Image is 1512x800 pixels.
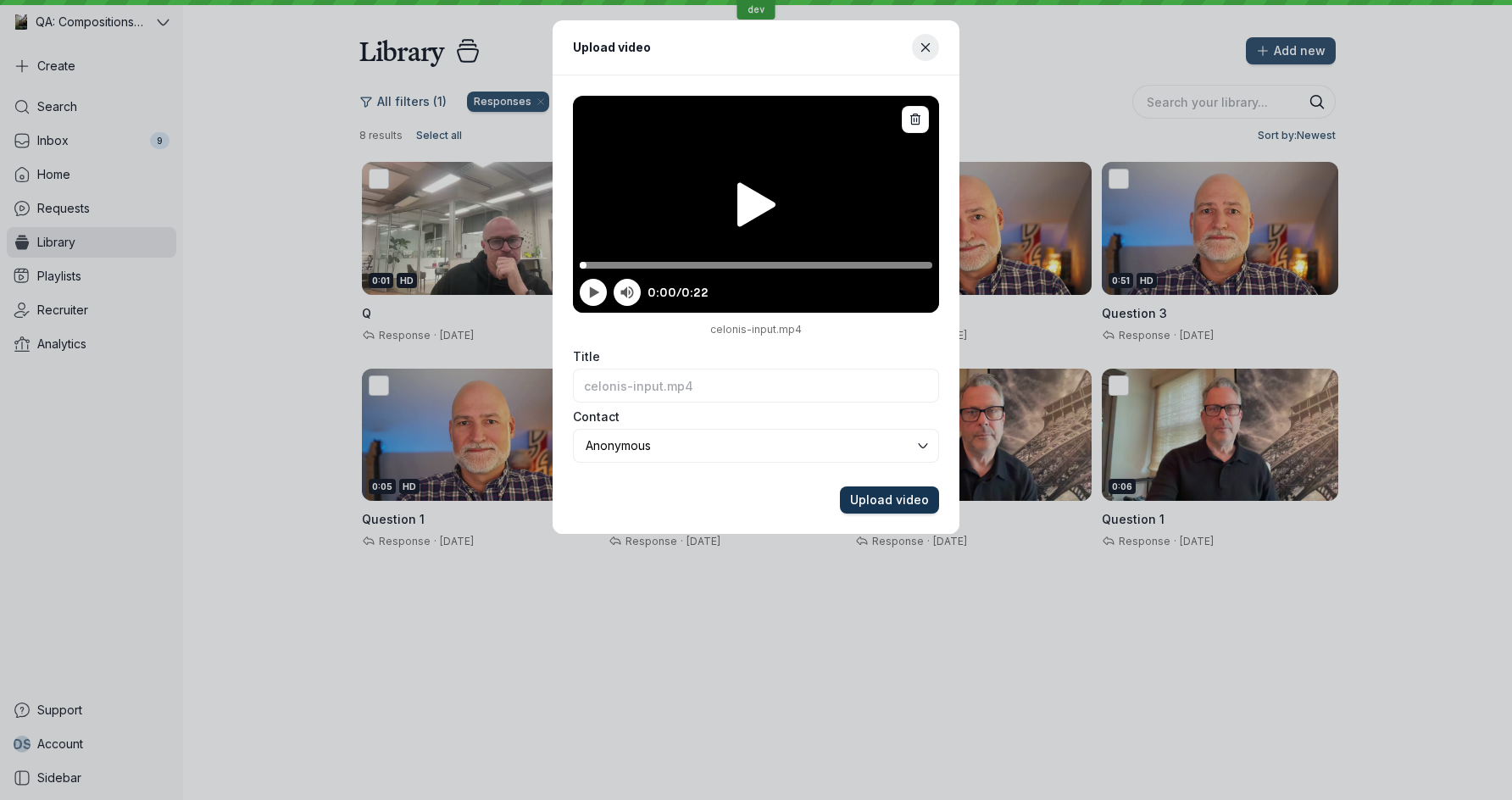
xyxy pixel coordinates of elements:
[573,369,939,403] input: celonis-input.mp4
[584,436,914,455] input: Select a contact...
[840,486,939,514] button: Upload video
[573,348,600,365] span: Title
[850,492,929,508] span: Upload video
[573,323,939,336] p: celonis-input.mp4
[902,106,929,133] button: Remove
[912,34,939,61] button: Close modal
[573,408,620,425] span: Contact
[573,37,651,57] h1: Upload video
